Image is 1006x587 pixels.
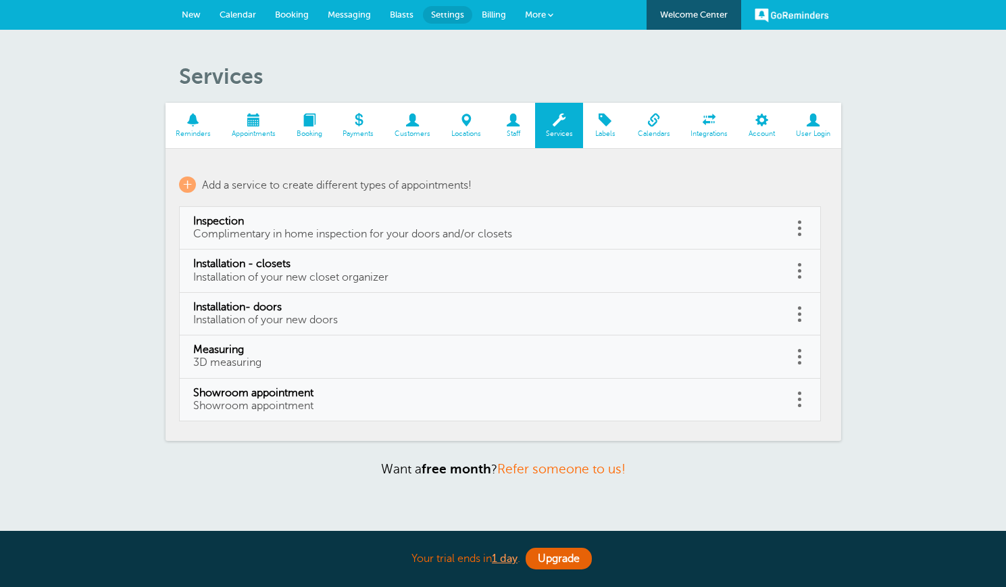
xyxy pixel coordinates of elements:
span: Payments [339,130,378,138]
span: Messaging [328,9,371,20]
span: Measuring [193,344,780,356]
a: User Login [786,103,841,148]
span: Reminders [172,130,215,138]
iframe: Resource center [749,208,992,573]
span: Booking [275,9,309,20]
a: Reminders [166,103,222,148]
span: Inspection [193,215,780,228]
span: Blasts [390,9,413,20]
a: Refer someone to us! [497,462,626,476]
a: Staff [491,103,535,148]
span: Staff [498,130,528,138]
a: Appointments [221,103,286,148]
span: Locations [448,130,485,138]
a: Labels [583,103,627,148]
a: Settings [423,6,472,24]
span: Installation of your new doors [193,314,338,326]
a: + Add a service to create different types of appointments! [179,177,472,193]
span: Billing [482,9,506,20]
span: Calendar [220,9,256,20]
span: Appointments [228,130,279,138]
span: Calendars [634,130,674,138]
span: Installation- doors [193,301,780,314]
span: Add a service to create different types of appointments! [202,179,472,191]
p: Want a ? [166,461,841,477]
a: Inspection Complimentary in home inspection for your doors and/or closets [193,215,780,241]
span: Labels [590,130,620,138]
a: Account [738,103,786,148]
a: Installation- doors Installation of your new doors [193,301,780,327]
a: Measuring 3D measuring [193,344,780,369]
div: Your trial ends in . [166,544,841,573]
span: User Login [793,130,834,138]
span: Customers [391,130,434,138]
h1: Services [179,64,841,89]
span: Account [745,130,779,138]
span: More [525,9,546,20]
span: Installation of your new closet organizer [193,271,388,283]
a: 1 day [492,553,518,565]
a: Customers [384,103,441,148]
span: Showroom appointment [193,387,780,400]
span: Settings [431,9,464,20]
span: New [182,9,201,20]
span: Booking [293,130,326,138]
a: Integrations [680,103,738,148]
a: Locations [441,103,492,148]
span: 3D measuring [193,356,261,369]
a: Installation - closets Installation of your new closet organizer [193,258,780,283]
span: + [179,177,196,193]
a: Calendars [627,103,680,148]
span: Installation - closets [193,258,780,271]
span: Complimentary in home inspection for your doors and/or closets [193,228,512,240]
span: Services [542,130,576,138]
a: Showroom appointment Showroom appointment [193,387,780,413]
span: Showroom appointment [193,400,313,412]
a: Booking [286,103,332,148]
strong: free month [422,462,491,476]
a: Payments [332,103,384,148]
span: Integrations [687,130,732,138]
a: Upgrade [526,548,592,569]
